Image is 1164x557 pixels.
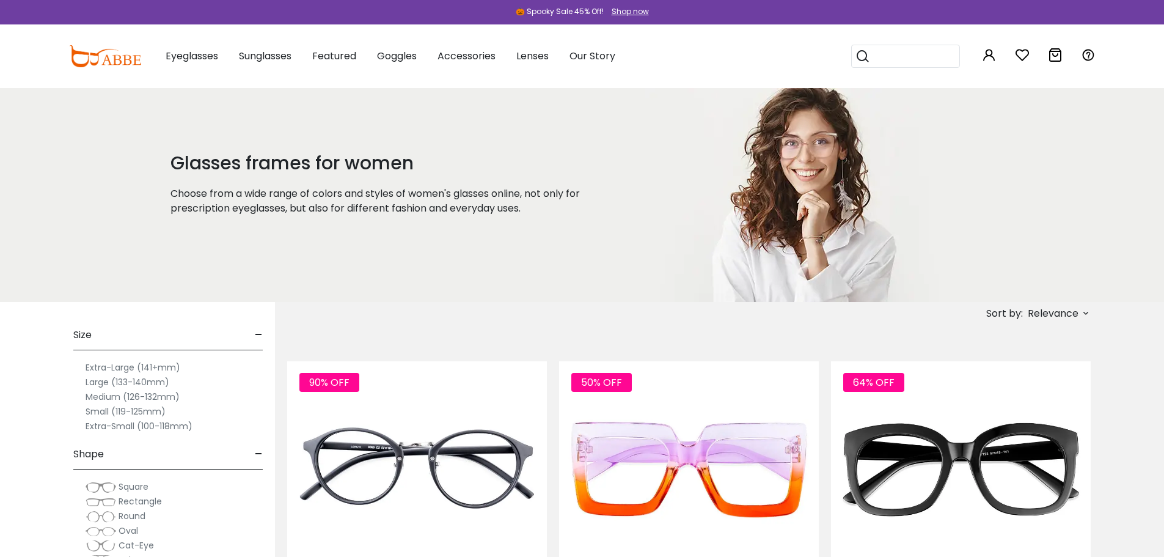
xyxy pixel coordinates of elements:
div: 🎃 Spooky Sale 45% Off! [516,6,604,17]
label: Medium (126-132mm) [86,389,180,404]
span: Cat-Eye [119,539,154,551]
span: Oval [119,525,138,537]
img: Square.png [86,481,116,493]
span: Accessories [437,49,496,63]
span: - [255,320,263,350]
label: Extra-Small (100-118mm) [86,419,192,433]
span: Sort by: [986,306,1023,320]
span: 64% OFF [843,373,904,392]
div: Shop now [612,6,649,17]
span: Size [73,320,92,350]
span: Eyeglasses [166,49,218,63]
span: Sunglasses [239,49,291,63]
span: Square [119,481,148,493]
label: Large (133-140mm) [86,375,169,389]
span: Goggles [377,49,417,63]
h1: Glasses frames for women [170,152,615,174]
span: Round [119,510,145,522]
img: Rectangle.png [86,496,116,508]
img: Oval.png [86,525,116,537]
img: abbeglasses.com [69,45,141,67]
img: Cat-Eye.png [86,540,116,552]
span: Rectangle [119,495,162,507]
span: Relevance [1028,303,1078,325]
span: Our Story [569,49,615,63]
label: Small (119-125mm) [86,404,166,419]
span: 50% OFF [571,373,632,392]
span: Featured [312,49,356,63]
p: Choose from a wide range of colors and styles of women's glasses online, not only for prescriptio... [170,186,615,216]
img: glasses frames for women [645,88,956,302]
span: Lenses [516,49,549,63]
img: Round.png [86,511,116,523]
a: Shop now [606,6,649,17]
span: 90% OFF [299,373,359,392]
span: - [255,440,263,469]
label: Extra-Large (141+mm) [86,360,180,375]
span: Shape [73,440,104,469]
